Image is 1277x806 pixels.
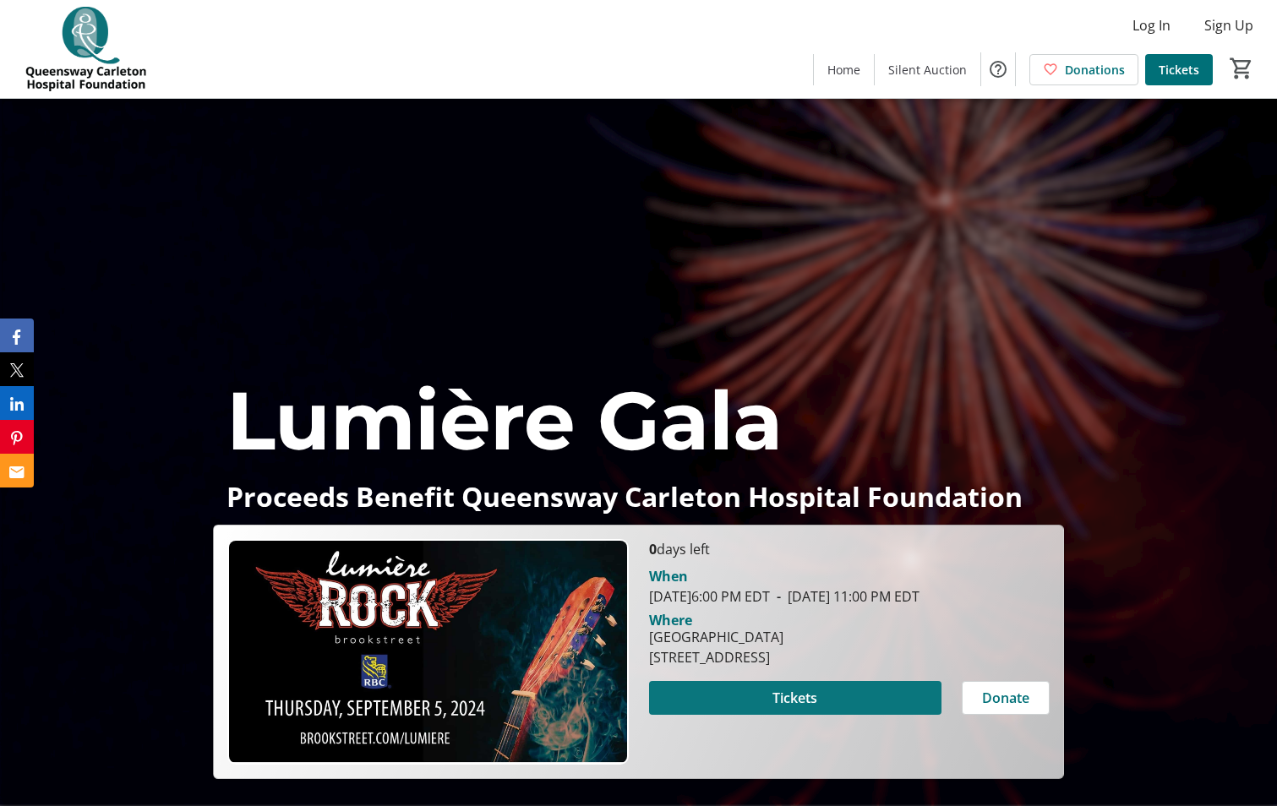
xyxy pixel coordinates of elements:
[1119,12,1184,39] button: Log In
[1065,61,1125,79] span: Donations
[770,587,788,606] span: -
[226,482,1051,511] p: Proceeds Benefit Queensway Carleton Hospital Foundation
[649,681,942,715] button: Tickets
[10,7,161,91] img: QCH Foundation's Logo
[1029,54,1138,85] a: Donations
[888,61,967,79] span: Silent Auction
[649,647,783,667] div: [STREET_ADDRESS]
[226,371,783,470] span: Lumière Gala
[770,587,920,606] span: [DATE] 11:00 PM EDT
[982,688,1029,708] span: Donate
[1145,54,1213,85] a: Tickets
[962,681,1050,715] button: Donate
[1204,15,1253,35] span: Sign Up
[649,587,770,606] span: [DATE] 6:00 PM EDT
[1191,12,1267,39] button: Sign Up
[875,54,980,85] a: Silent Auction
[649,627,783,647] div: [GEOGRAPHIC_DATA]
[1159,61,1199,79] span: Tickets
[1226,53,1257,84] button: Cart
[227,539,629,765] img: Campaign CTA Media Photo
[981,52,1015,86] button: Help
[827,61,860,79] span: Home
[649,566,688,586] div: When
[814,54,874,85] a: Home
[649,539,1051,559] p: days left
[649,540,657,558] span: 0
[649,613,692,627] div: Where
[1132,15,1171,35] span: Log In
[772,688,817,708] span: Tickets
